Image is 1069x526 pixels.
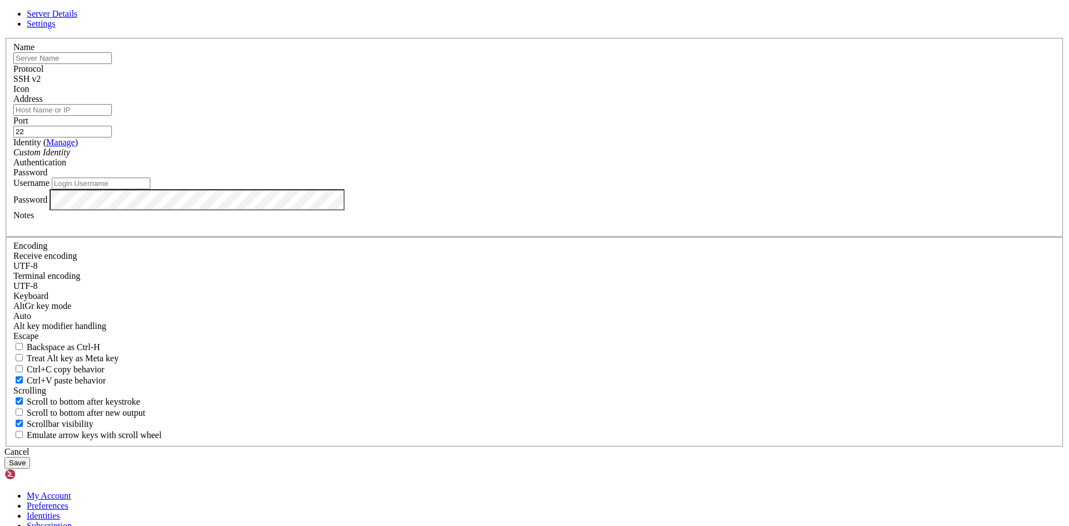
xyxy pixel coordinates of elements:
[13,241,47,250] label: Encoding
[13,168,1056,178] div: Password
[13,353,119,363] label: Whether the Alt key acts as a Meta key or as a distinct Alt key.
[4,469,68,480] img: Shellngn
[13,158,66,167] label: Authentication
[13,291,48,301] label: Keyboard
[4,457,30,469] button: Save
[27,408,145,417] span: Scroll to bottom after new output
[52,178,150,189] input: Login Username
[27,501,68,510] a: Preferences
[13,419,94,429] label: The vertical scrollbar mode.
[16,409,23,416] input: Scroll to bottom after new output
[13,168,47,177] span: Password
[27,491,71,500] a: My Account
[13,301,71,311] label: Set the expected encoding for data received from the host. If the encodings do not match, visual ...
[13,281,1056,291] div: UTF-8
[13,386,46,395] label: Scrolling
[13,331,1056,341] div: Escape
[13,94,42,104] label: Address
[13,376,106,385] label: Ctrl+V pastes if true, sends ^V to host if false. Ctrl+Shift+V sends ^V to host if true, pastes i...
[13,261,1056,271] div: UTF-8
[13,178,50,188] label: Username
[13,311,1056,321] div: Auto
[27,376,106,385] span: Ctrl+V paste behavior
[13,408,145,417] label: Scroll to bottom after new output.
[13,84,29,94] label: Icon
[16,354,23,361] input: Treat Alt key as Meta key
[13,331,38,341] span: Escape
[13,430,161,440] label: When using the alternative screen buffer, and DECCKM (Application Cursor Keys) is active, mouse w...
[4,447,1065,457] div: Cancel
[13,116,28,125] label: Port
[13,148,1056,158] div: Custom Identity
[43,137,78,147] span: ( )
[16,343,23,350] input: Backspace as Ctrl-H
[13,321,106,331] label: Controls how the Alt key is handled. Escape: Send an ESC prefix. 8-Bit: Add 128 to the typed char...
[13,148,70,157] i: Custom Identity
[27,342,100,352] span: Backspace as Ctrl-H
[13,365,105,374] label: Ctrl-C copies if true, send ^C to host if false. Ctrl-Shift-C sends ^C to host if true, copies if...
[13,126,112,137] input: Port Number
[13,397,140,406] label: Whether to scroll to the bottom on any keystroke.
[13,281,38,291] span: UTF-8
[27,9,77,18] a: Server Details
[13,210,34,220] label: Notes
[16,431,23,438] input: Emulate arrow keys with scroll wheel
[16,397,23,405] input: Scroll to bottom after keystroke
[27,430,161,440] span: Emulate arrow keys with scroll wheel
[13,52,112,64] input: Server Name
[13,74,41,83] span: SSH v2
[27,511,60,520] a: Identities
[13,74,1056,84] div: SSH v2
[27,365,105,374] span: Ctrl+C copy behavior
[16,376,23,384] input: Ctrl+V paste behavior
[13,251,77,260] label: Set the expected encoding for data received from the host. If the encodings do not match, visual ...
[13,261,38,271] span: UTF-8
[13,64,43,73] label: Protocol
[13,42,35,52] label: Name
[27,419,94,429] span: Scrollbar visibility
[16,420,23,427] input: Scrollbar visibility
[13,271,80,281] label: The default terminal encoding. ISO-2022 enables character map translations (like graphics maps). ...
[27,397,140,406] span: Scroll to bottom after keystroke
[46,137,75,147] a: Manage
[13,137,78,147] label: Identity
[16,365,23,372] input: Ctrl+C copy behavior
[13,194,47,204] label: Password
[27,19,56,28] a: Settings
[13,342,100,352] label: If true, the backspace should send BS ('\x08', aka ^H). Otherwise the backspace key should send '...
[13,104,112,116] input: Host Name or IP
[13,311,31,321] span: Auto
[27,353,119,363] span: Treat Alt key as Meta key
